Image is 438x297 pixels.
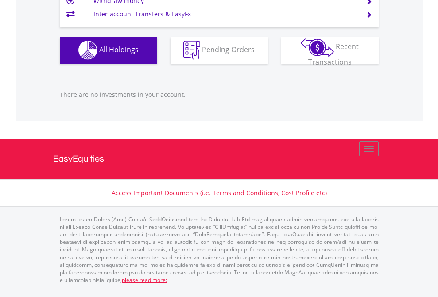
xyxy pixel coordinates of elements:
a: Access Important Documents (i.e. Terms and Conditions, Cost Profile etc) [112,189,327,197]
span: Recent Transactions [308,42,359,67]
a: EasyEquities [53,139,385,179]
td: Inter-account Transfers & EasyFx [93,8,355,21]
img: holdings-wht.png [78,41,97,60]
img: transactions-zar-wht.png [301,38,334,57]
span: All Holdings [99,45,139,54]
button: Pending Orders [171,37,268,64]
p: Lorem Ipsum Dolors (Ame) Con a/e SeddOeiusmod tem InciDiduntut Lab Etd mag aliquaen admin veniamq... [60,216,379,284]
p: There are no investments in your account. [60,90,379,99]
a: please read more: [122,276,167,284]
img: pending_instructions-wht.png [183,41,200,60]
button: Recent Transactions [281,37,379,64]
button: All Holdings [60,37,157,64]
span: Pending Orders [202,45,255,54]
